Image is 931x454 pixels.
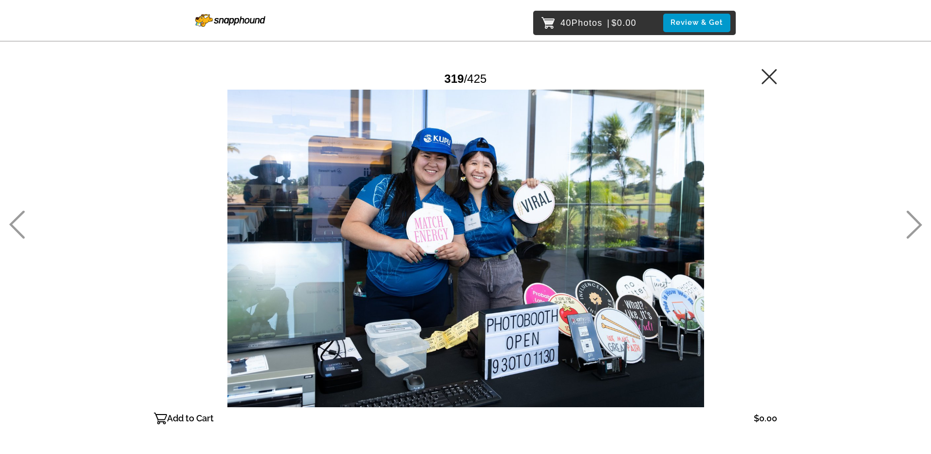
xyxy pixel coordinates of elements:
div: / [445,68,487,89]
button: Review & Get [663,14,730,32]
p: 40 $0.00 [560,15,636,31]
span: 425 [467,72,486,85]
span: | [607,18,610,28]
p: $0.00 [754,411,777,426]
p: Add to Cart [167,411,214,426]
img: Snapphound Logo [195,14,265,27]
span: 319 [445,72,464,85]
span: Photos [572,15,603,31]
a: Review & Get [663,14,733,32]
